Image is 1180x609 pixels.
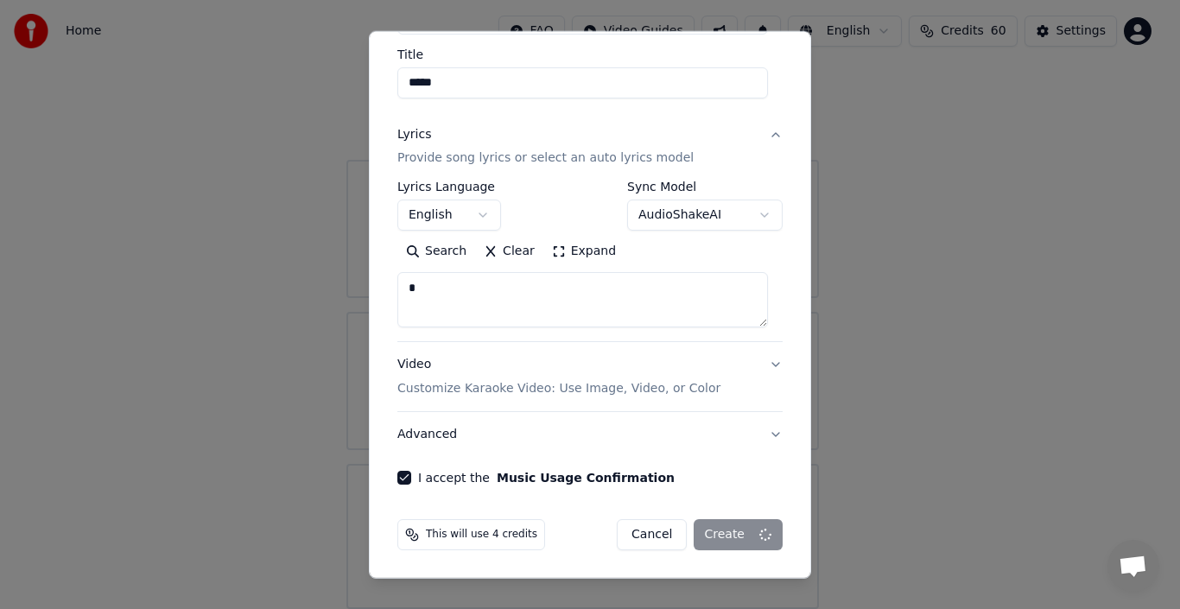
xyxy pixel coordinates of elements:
button: Expand [543,238,625,265]
div: LyricsProvide song lyrics or select an auto lyrics model [397,181,783,341]
span: This will use 4 credits [426,528,537,542]
button: VideoCustomize Karaoke Video: Use Image, Video, or Color [397,342,783,411]
button: Clear [475,238,543,265]
button: LyricsProvide song lyrics or select an auto lyrics model [397,111,783,181]
label: I accept the [418,472,675,484]
label: Title [397,48,783,60]
button: Advanced [397,412,783,457]
button: Cancel [617,519,687,550]
div: Video [397,356,720,397]
button: I accept the [497,472,675,484]
button: Search [397,238,475,265]
div: Lyrics [397,125,431,143]
label: Sync Model [627,181,783,193]
p: Customize Karaoke Video: Use Image, Video, or Color [397,380,720,397]
p: Provide song lyrics or select an auto lyrics model [397,149,694,167]
label: Lyrics Language [397,181,501,193]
